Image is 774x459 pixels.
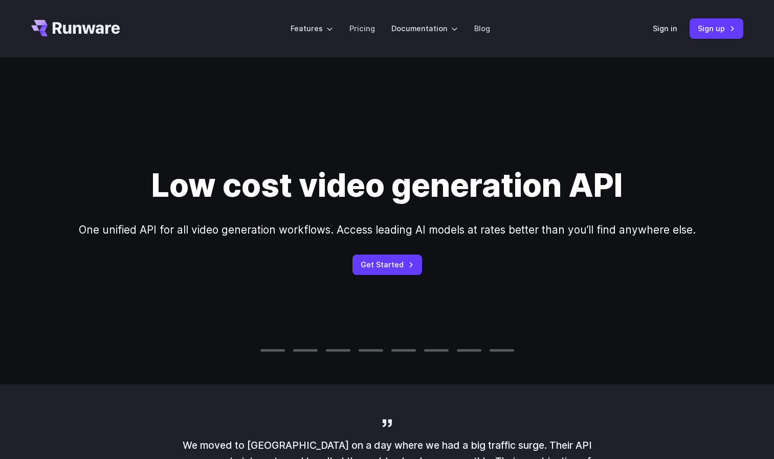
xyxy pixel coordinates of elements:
label: Features [291,22,333,34]
a: Blog [474,22,490,34]
label: Documentation [391,22,458,34]
a: Go to / [31,20,120,36]
h1: Low cost video generation API [151,167,623,205]
a: Get Started [352,255,422,274]
a: Sign in [653,22,677,34]
a: Pricing [349,22,375,34]
a: Sign up [690,18,743,38]
p: One unified API for all video generation workflows. Access leading AI models at rates better than... [79,221,696,238]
